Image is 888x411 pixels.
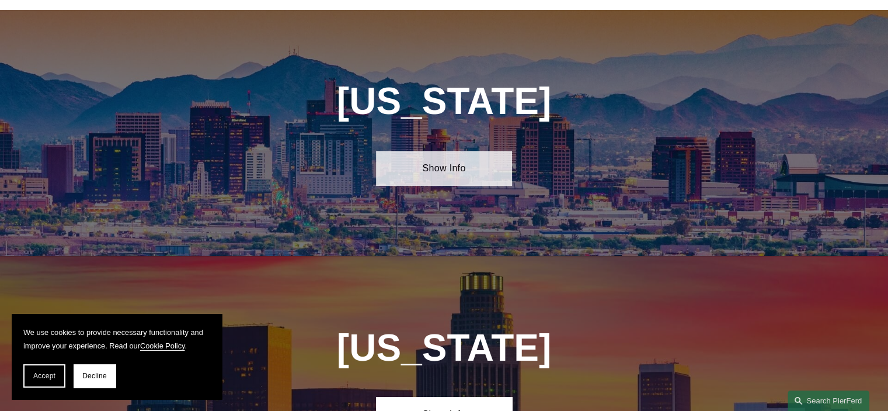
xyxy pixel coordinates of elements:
a: Show Info [376,151,512,186]
a: Search this site [788,391,869,411]
span: Accept [33,372,55,380]
a: Cookie Policy [140,341,185,350]
h1: [US_STATE] [274,80,614,123]
p: We use cookies to provide necessary functionality and improve your experience. Read our . [23,326,210,353]
h1: [US_STATE] [274,327,614,369]
span: Decline [82,372,107,380]
button: Decline [74,364,116,388]
button: Accept [23,364,65,388]
section: Cookie banner [12,314,222,399]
